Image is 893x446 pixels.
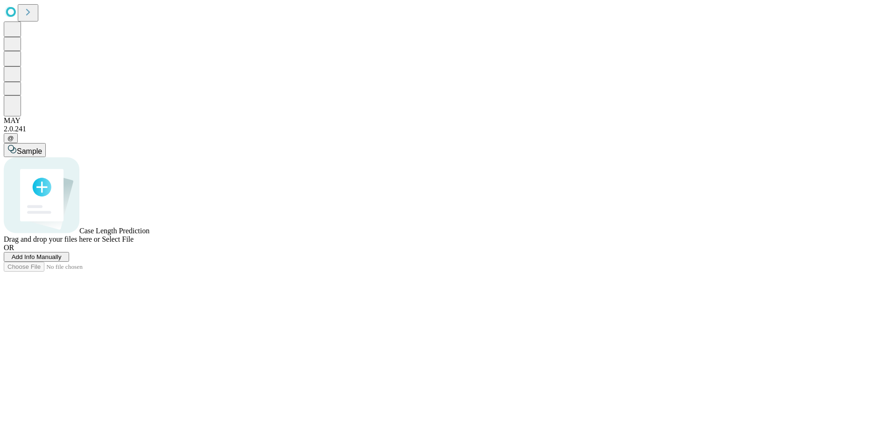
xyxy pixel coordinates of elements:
span: OR [4,244,14,252]
span: Sample [17,147,42,155]
div: 2.0.241 [4,125,889,133]
span: Add Info Manually [12,253,62,260]
button: @ [4,133,18,143]
span: @ [7,135,14,142]
button: Add Info Manually [4,252,69,262]
div: MAY [4,116,889,125]
button: Sample [4,143,46,157]
span: Drag and drop your files here or [4,235,100,243]
span: Select File [102,235,134,243]
span: Case Length Prediction [79,227,149,235]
